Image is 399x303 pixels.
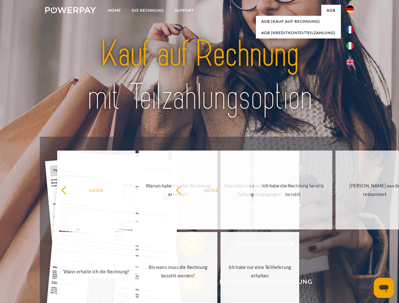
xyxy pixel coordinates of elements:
[224,263,295,280] div: Ich habe nur eine Teillieferung erhalten
[60,30,339,121] img: title-powerpay_de.svg
[256,27,341,39] a: AGB (Kreditkonto/Teilzahlung)
[346,5,354,13] img: de
[126,5,169,16] a: DIE RECHNUNG
[321,5,341,16] a: agb
[176,186,247,194] div: zurück
[346,58,354,66] img: en
[346,42,354,50] img: it
[169,5,199,16] a: SUPPORT
[61,267,132,276] div: Wann erhalte ich die Rechnung?
[103,5,126,16] a: Home
[142,263,214,280] div: Bis wann muss die Rechnung bezahlt werden?
[61,186,132,194] div: zurück
[257,181,329,199] div: Ich habe die Rechnung bereits bezahlt
[45,7,96,13] img: logo-powerpay-white.svg
[374,278,394,298] iframe: Schaltfläche zum Öffnen des Messaging-Fensters
[256,16,341,27] a: AGB (Kauf auf Rechnung)
[346,26,354,33] img: fr
[142,181,214,199] div: Warum habe ich eine Rechnung erhalten?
